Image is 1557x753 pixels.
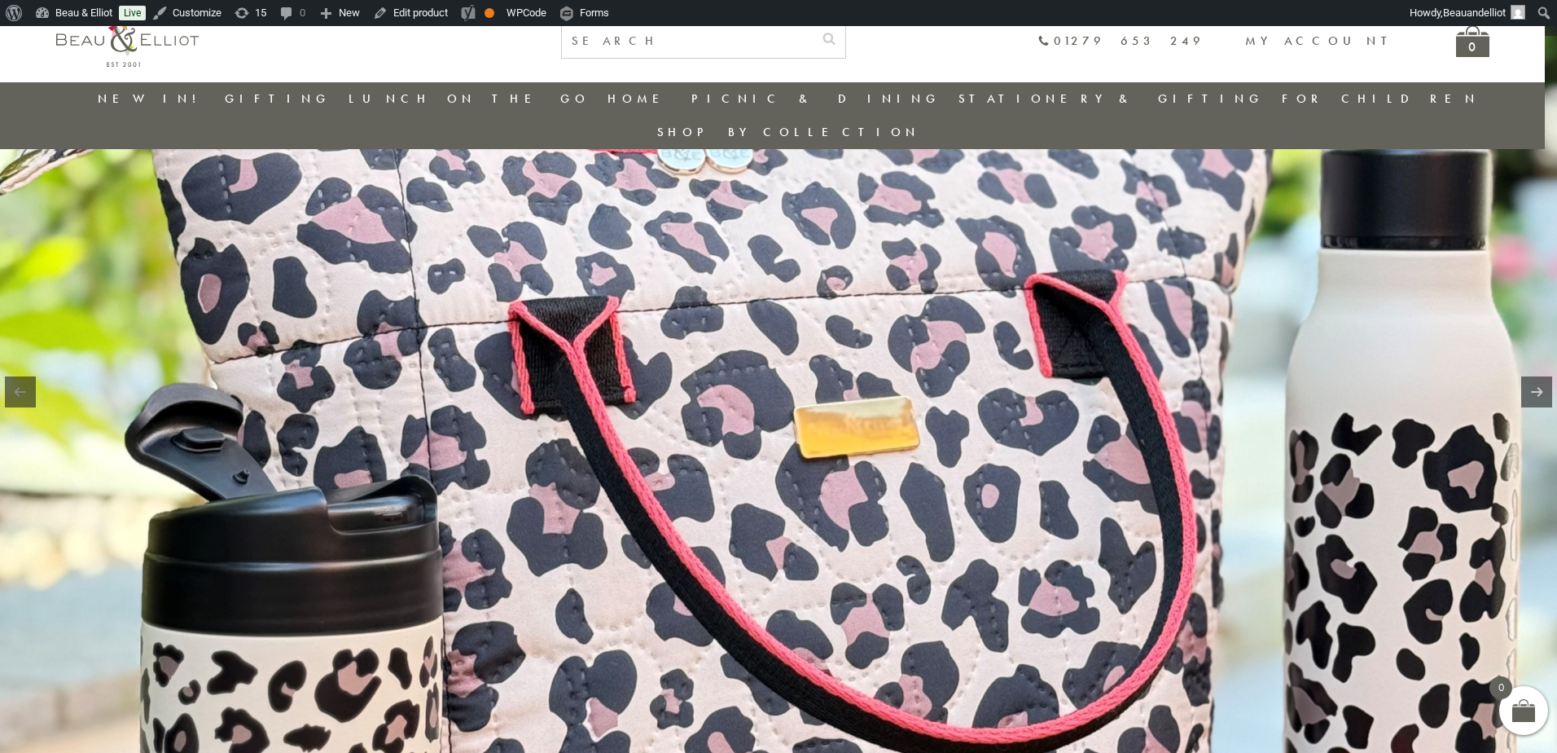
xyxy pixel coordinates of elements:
a: 01279 653 249 [1037,34,1204,48]
a: Lunch On The Go [349,90,590,107]
div: OK [485,8,494,18]
a: Live [119,6,146,20]
a: Home [607,90,673,107]
span: Beauandelliot [1443,7,1506,19]
a: Next [1521,376,1552,407]
a: Gifting [225,90,331,107]
a: My account [1245,33,1399,49]
span: 0 [1489,676,1512,699]
a: Stationery & Gifting [958,90,1264,107]
input: SEARCH [562,24,813,58]
a: Picnic & Dining [691,90,941,107]
a: Shop by collection [657,124,920,140]
a: 0 [1456,25,1489,57]
a: New in! [98,90,207,107]
img: logo [56,12,199,67]
a: For Children [1282,90,1480,107]
a: Previous [5,376,36,407]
